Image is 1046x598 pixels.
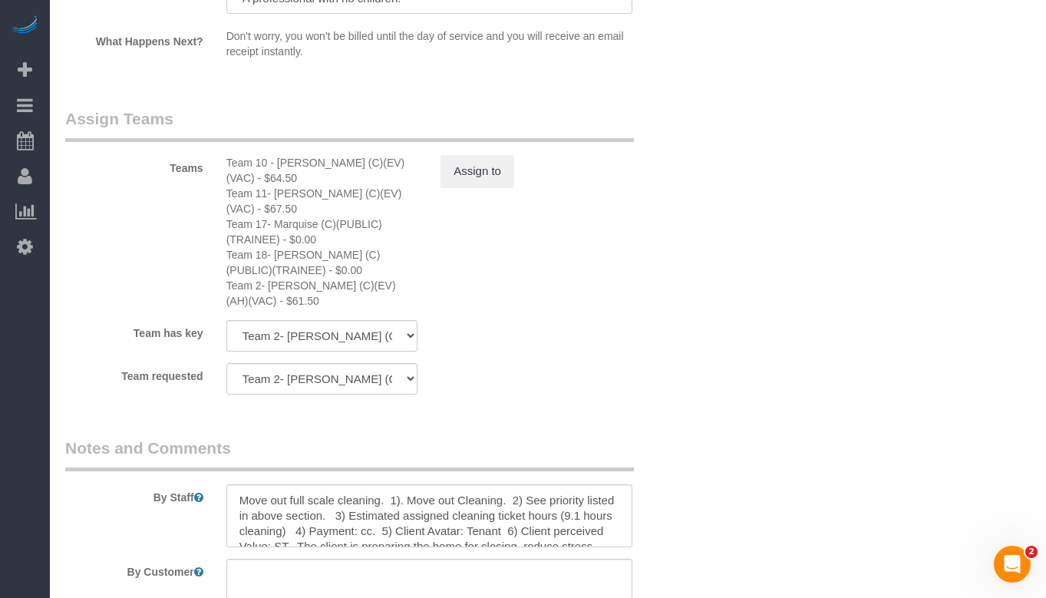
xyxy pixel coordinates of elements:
label: Team requested [54,363,215,384]
label: Team has key [54,320,215,341]
div: 0 hours x $16.50/hour [226,247,418,278]
div: 3 hours x $21.50/hour [226,155,418,186]
p: Don't worry, you won't be billed until the day of service and you will receive an email receipt i... [226,28,632,59]
div: 0 hours x $16.50/hour [226,216,418,247]
span: 2 [1025,546,1038,558]
legend: Assign Teams [65,107,634,142]
button: Assign to [441,155,514,187]
div: 3 hours x $20.50/hour [226,278,418,309]
label: By Customer [54,559,215,580]
legend: Notes and Comments [65,437,634,471]
label: What Happens Next? [54,28,215,49]
label: By Staff [54,484,215,505]
label: Teams [54,155,215,176]
img: Automaid Logo [9,15,40,37]
iframe: Intercom live chat [994,546,1031,583]
div: 3 hours x $22.50/hour [226,186,418,216]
